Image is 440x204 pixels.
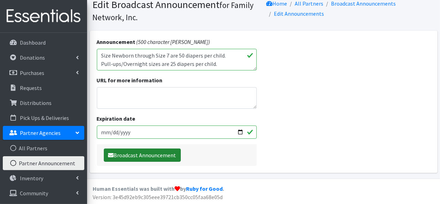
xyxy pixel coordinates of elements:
label: Expiration date [97,114,136,123]
p: Dashboard [20,39,46,46]
label: Announcement [97,38,136,46]
a: Inventory [3,171,84,185]
a: Edit Announcements [274,10,324,17]
a: Donations [3,51,84,65]
a: Ruby for Good [186,185,223,192]
a: All Partners [3,141,84,155]
p: Distributions [20,99,52,106]
a: Partner Announcement [3,156,84,170]
strong: Human Essentials was built with by . [93,185,224,192]
a: Distributions [3,96,84,110]
p: Requests [20,84,42,91]
a: Purchases [3,66,84,80]
span: Version: 3e45d92eb9c305eee39721cb350cc05faa68e05d [93,194,223,201]
a: Pick Ups & Deliveries [3,111,84,125]
p: Inventory [20,175,43,182]
p: Purchases [20,69,44,76]
button: Broadcast Announcement [104,149,181,162]
p: Partner Agencies [20,129,61,136]
a: Partner Agencies [3,126,84,140]
img: HumanEssentials [3,5,84,28]
textarea: Reminder for ALL PARTNERS! Size Newborn through Size 7 are 50 diapers per child. Pull-ups/Overnig... [97,49,257,70]
a: Dashboard [3,36,84,50]
p: Donations [20,54,45,61]
i: (500 character [PERSON_NAME]) [137,38,210,45]
label: URL for more information [97,76,163,84]
p: Community [20,190,48,197]
a: Requests [3,81,84,95]
a: Community [3,186,84,200]
p: Pick Ups & Deliveries [20,114,69,121]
